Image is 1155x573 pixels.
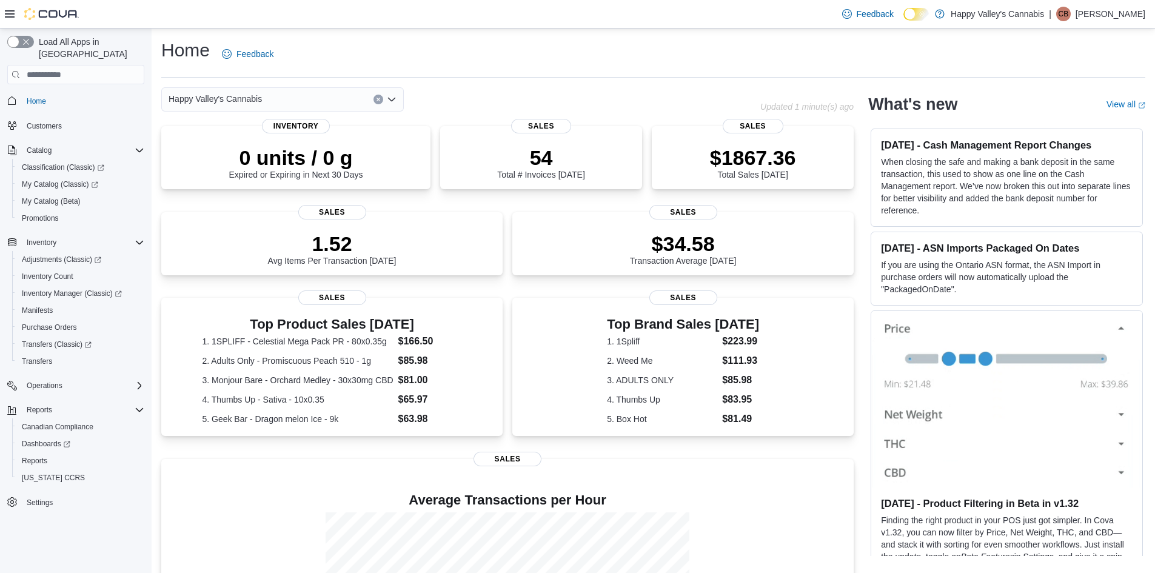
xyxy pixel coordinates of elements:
a: My Catalog (Classic) [12,176,149,193]
h1: Home [161,38,210,62]
span: Canadian Compliance [22,422,93,432]
div: Carmel B [1056,7,1071,21]
span: Reports [22,456,47,466]
a: Adjustments (Classic) [17,252,106,267]
a: Transfers (Classic) [17,337,96,352]
button: Inventory Count [12,268,149,285]
span: Transfers [17,354,144,369]
button: Catalog [22,143,56,158]
span: Dashboards [17,437,144,451]
span: Reports [17,454,144,468]
p: Updated 1 minute(s) ago [760,102,854,112]
button: Catalog [2,142,149,159]
span: Canadian Compliance [17,420,144,434]
button: Inventory [22,235,61,250]
a: Dashboards [17,437,75,451]
h4: Average Transactions per Hour [171,493,844,508]
p: [PERSON_NAME] [1076,7,1145,21]
a: Purchase Orders [17,320,82,335]
h3: Top Product Sales [DATE] [202,317,461,332]
button: Customers [2,117,149,135]
a: Inventory Count [17,269,78,284]
a: Adjustments (Classic) [12,251,149,268]
span: Feedback [236,48,273,60]
div: Total # Invoices [DATE] [497,146,584,179]
a: Classification (Classic) [17,160,109,175]
span: Happy Valley's Cannabis [169,92,262,106]
a: Dashboards [12,435,149,452]
span: Inventory Manager (Classic) [22,289,122,298]
span: Transfers (Classic) [22,340,92,349]
span: Sales [649,205,717,219]
em: Beta Features [961,552,1014,561]
button: Purchase Orders [12,319,149,336]
button: Operations [22,378,67,393]
button: Promotions [12,210,149,227]
button: My Catalog (Beta) [12,193,149,210]
dd: $83.95 [722,392,759,407]
span: Classification (Classic) [22,163,104,172]
p: When closing the safe and making a bank deposit in the same transaction, this used to show as one... [881,156,1133,216]
span: Reports [22,403,144,417]
h3: [DATE] - Product Filtering in Beta in v1.32 [881,497,1133,509]
span: CB [1059,7,1069,21]
span: My Catalog (Beta) [22,196,81,206]
h3: Top Brand Sales [DATE] [607,317,759,332]
a: Home [22,94,51,109]
span: Inventory [262,119,330,133]
span: Manifests [17,303,144,318]
span: Operations [27,381,62,390]
span: Customers [27,121,62,131]
a: Classification (Classic) [12,159,149,176]
span: Settings [22,495,144,510]
p: $34.58 [630,232,737,256]
dd: $223.99 [722,334,759,349]
a: Customers [22,119,67,133]
span: Transfers [22,357,52,366]
a: Reports [17,454,52,468]
h3: [DATE] - Cash Management Report Changes [881,139,1133,151]
span: Reports [27,405,52,415]
span: Promotions [17,211,144,226]
a: Canadian Compliance [17,420,98,434]
a: Feedback [837,2,899,26]
dt: 3. Monjour Bare - Orchard Medley - 30x30mg CBD [202,374,393,386]
dd: $85.98 [398,354,462,368]
span: Sales [649,290,717,305]
dd: $81.00 [398,373,462,387]
button: Canadian Compliance [12,418,149,435]
dt: 2. Weed Me [607,355,717,367]
dd: $111.93 [722,354,759,368]
dd: $166.50 [398,334,462,349]
span: Purchase Orders [22,323,77,332]
p: | [1049,7,1051,21]
p: 54 [497,146,584,170]
span: Home [27,96,46,106]
span: Sales [474,452,541,466]
button: Home [2,92,149,109]
span: Load All Apps in [GEOGRAPHIC_DATA] [34,36,144,60]
button: Manifests [12,302,149,319]
a: Manifests [17,303,58,318]
dt: 1. 1SPLIFF - Celestial Mega Pack PR - 80x0.35g [202,335,393,347]
button: Open list of options [387,95,397,104]
span: Inventory [22,235,144,250]
a: View allExternal link [1106,99,1145,109]
div: Transaction Average [DATE] [630,232,737,266]
button: Reports [22,403,57,417]
a: Promotions [17,211,64,226]
span: Sales [723,119,783,133]
dd: $81.49 [722,412,759,426]
span: Dashboards [22,439,70,449]
dt: 2. Adults Only - Promiscuous Peach 510 - 1g [202,355,393,367]
span: My Catalog (Classic) [17,177,144,192]
span: Purchase Orders [17,320,144,335]
span: Inventory [27,238,56,247]
dt: 5. Geek Bar - Dragon melon Ice - 9k [202,413,393,425]
p: 0 units / 0 g [229,146,363,170]
button: Settings [2,494,149,511]
span: Manifests [22,306,53,315]
a: [US_STATE] CCRS [17,471,90,485]
dd: $65.97 [398,392,462,407]
button: Transfers [12,353,149,370]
